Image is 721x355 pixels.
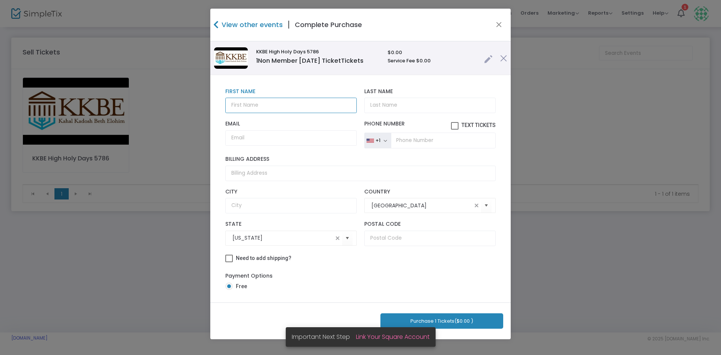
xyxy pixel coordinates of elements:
span: 1 [256,56,258,65]
label: Billing Address [225,156,496,163]
label: State [225,221,357,228]
label: Postal Code [364,221,496,228]
h4: Complete Purchase [295,20,362,30]
input: Billing Address [225,166,496,181]
label: Last Name [364,88,496,95]
label: Email [225,121,357,127]
button: Purchase 1 Tickets($0.00 ) [380,313,503,329]
span: Important Next Step [292,332,356,341]
img: KKBEfinal-logo-w-taghorizontal1.jpg [214,47,248,69]
span: Text Tickets [462,122,496,128]
img: cross.png [500,55,507,62]
span: Free [233,282,247,290]
h4: View other events [220,20,283,30]
input: Select Country [371,202,472,210]
button: Select [342,230,353,246]
span: clear [472,201,481,210]
span: | [283,18,295,32]
label: Country [364,189,496,195]
h6: $0.00 [388,50,477,56]
span: clear [333,234,342,243]
label: First Name [225,88,357,95]
h6: Service Fee $0.00 [388,58,477,64]
h6: KKBE High Holy Days 5786 [256,49,380,55]
a: Link Your Square Account [356,332,430,341]
div: +1 [376,137,380,144]
input: Phone Number [391,133,496,148]
span: Need to add shipping? [236,255,291,261]
label: City [225,189,357,195]
button: Select [481,198,492,213]
input: City [225,198,357,213]
input: Postal Code [364,231,496,246]
label: Phone Number [364,121,496,130]
input: Select State [232,234,333,242]
span: Tickets [341,56,364,65]
input: First Name [225,98,357,113]
button: +1 [364,133,391,148]
span: Non Member [DATE] Ticket [256,56,364,65]
label: Payment Options [225,272,273,280]
input: Last Name [364,98,496,113]
button: Close [494,20,504,30]
input: Email [225,130,357,146]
